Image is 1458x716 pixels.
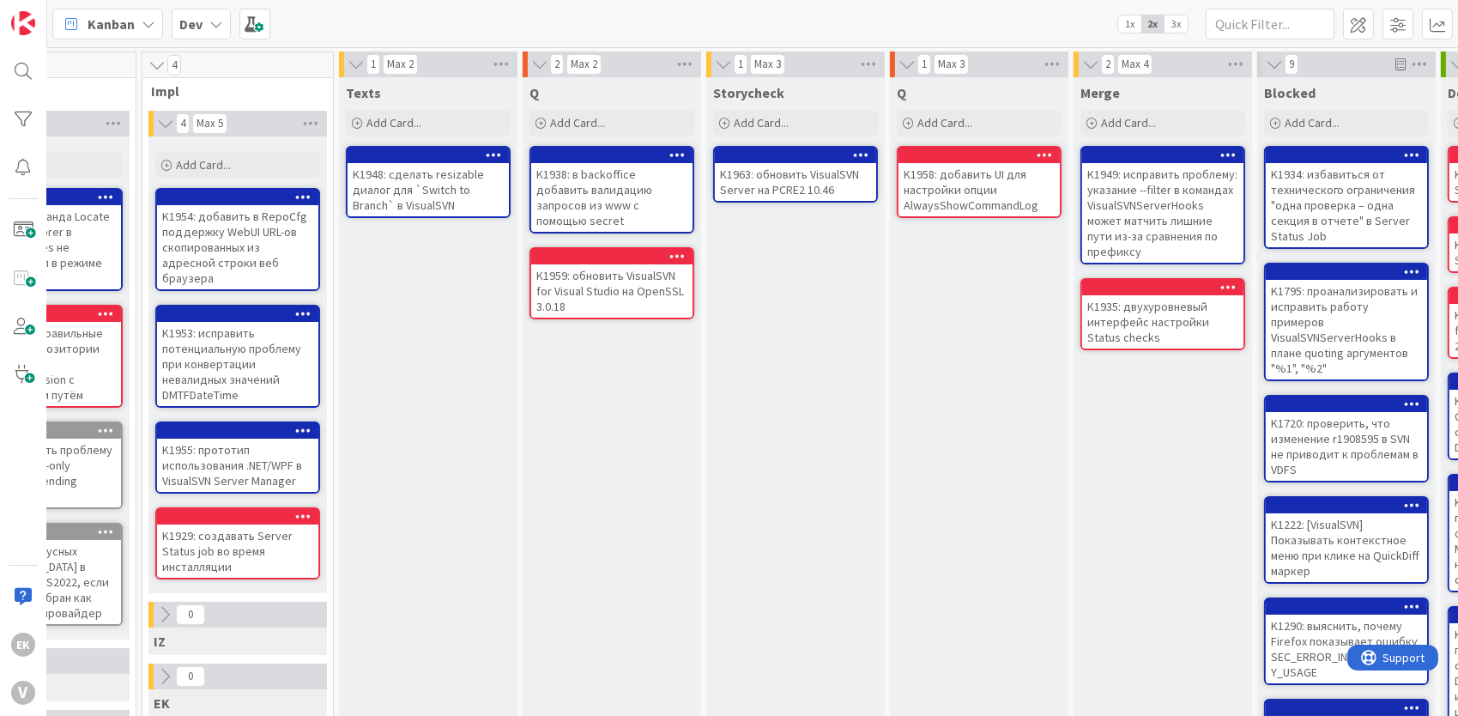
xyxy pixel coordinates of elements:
span: Add Card... [366,115,421,130]
div: K1963: обновить VisualSVN Server на PCRE2 10.46 [715,148,876,201]
b: Dev [179,15,203,33]
span: Add Card... [734,115,789,130]
span: 1 [917,54,931,75]
div: K1963: обновить VisualSVN Server на PCRE2 10.46 [715,163,876,201]
span: 9 [1285,54,1298,75]
div: K1959: обновить VisualSVN for Visual Studio на OpenSSL 3.0.18 [531,264,693,318]
span: 1 [366,54,380,75]
div: K1290: выяснить, почему Firefox показывает ошибку SEC_ERROR_INADEQUATE_KEY_USAGE [1266,599,1427,683]
div: K1795: проанализировать и исправить работу примеров VisualSVNServerHooks в плане quoting аргумент... [1266,280,1427,379]
div: K1954: добавить в RepoCfg поддержку WebUI URL-ов скопированных из адресной строки веб браузера [157,205,318,289]
div: K1929: создавать Server Status job во время инсталляции [157,525,318,578]
div: K1934: избавиться от технического ограничения "одна проверка – одна секция в отчете" в Server Sta... [1266,148,1427,247]
div: K1222: [VisualSVN] Показывать контекстное меню при клике на QuickDiff маркер [1266,498,1427,582]
span: 2 [550,54,564,75]
div: K1935: двухуровневый интерфейс настройки Status checks [1082,280,1243,349]
div: K1958: добавить UI для настройки опции AlwaysShowCommandLog [898,163,1060,216]
div: K1948: сделать resizable диалог для `Switch to Branch` в VisualSVN [348,163,509,216]
span: Add Card... [176,157,231,173]
div: K1938: в backoffice добавить валидацию запросов из www с помощью secret [531,148,693,232]
span: Add Card... [1101,115,1156,130]
span: Q [897,84,906,101]
div: K1954: добавить в RepoCfg поддержку WebUI URL-ов скопированных из адресной строки веб браузера [157,190,318,289]
div: K1720: проверить, что изменение r1908595 в SVN не приводит к проблемам в VDFS [1266,397,1427,481]
div: K1929: создавать Server Status job во время инсталляции [157,509,318,578]
div: K1290: выяснить, почему Firefox показывает ошибку SEC_ERROR_INADEQUATE_KEY_USAGE [1266,615,1427,683]
div: K1953: исправить потенциальную проблему при конвертации невалидных значений DMTFDateTime [157,306,318,406]
span: Add Card... [917,115,972,130]
span: EK [154,695,170,712]
div: Max 5 [197,119,223,128]
div: V [11,681,35,705]
div: K1959: обновить VisualSVN for Visual Studio на OpenSSL 3.0.18 [531,249,693,318]
span: Storycheck [713,84,784,101]
div: K1935: двухуровневый интерфейс настройки Status checks [1082,295,1243,349]
span: Merge [1080,84,1120,101]
span: 2 [1101,54,1115,75]
div: K1938: в backoffice добавить валидацию запросов из www с помощью secret [531,163,693,232]
div: Max 2 [387,60,414,69]
span: Blocked [1264,84,1316,101]
div: K1958: добавить UI для настройки опции AlwaysShowCommandLog [898,148,1060,216]
span: 4 [167,55,181,76]
span: 3x [1165,15,1188,33]
div: K1955: прототип использования .NET/WPF в VisualSVN Server Manager [157,439,318,492]
span: Add Card... [1285,115,1340,130]
span: 2x [1141,15,1165,33]
div: K1795: проанализировать и исправить работу примеров VisualSVNServerHooks в плане quoting аргумент... [1266,264,1427,379]
div: K1953: исправить потенциальную проблему при конвертации невалидных значений DMTFDateTime [157,322,318,406]
div: K1222: [VisualSVN] Показывать контекстное меню при клике на QuickDiff маркер [1266,513,1427,582]
span: Q [529,84,539,101]
span: 4 [176,113,190,134]
div: EK [11,633,35,657]
span: 0 [176,604,205,625]
div: Max 3 [938,60,965,69]
span: Impl [151,82,312,100]
span: 1 [734,54,747,75]
div: K1720: проверить, что изменение r1908595 в SVN не приводит к проблемам в VDFS [1266,412,1427,481]
div: K1949: исправить проблему: указание --filter в командах VisualSVNServerHooks может матчить лишние... [1082,148,1243,263]
span: Support [36,3,78,23]
span: Kanban [88,14,135,34]
div: K1948: сделать resizable диалог для `Switch to Branch` в VisualSVN [348,148,509,216]
span: Add Card... [550,115,605,130]
div: Max 3 [754,60,781,69]
span: Texts [346,84,381,101]
div: K1955: прототип использования .NET/WPF в VisualSVN Server Manager [157,423,318,492]
input: Quick Filter... [1206,9,1334,39]
img: Visit kanbanzone.com [11,11,35,35]
div: Max 4 [1122,60,1148,69]
span: 1x [1118,15,1141,33]
div: K1934: избавиться от технического ограничения "одна проверка – одна секция в отчете" в Server Sta... [1266,163,1427,247]
span: IZ [154,633,166,650]
div: Max 2 [571,60,597,69]
div: K1949: исправить проблему: указание --filter в командах VisualSVNServerHooks может матчить лишние... [1082,163,1243,263]
span: 0 [176,666,205,687]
